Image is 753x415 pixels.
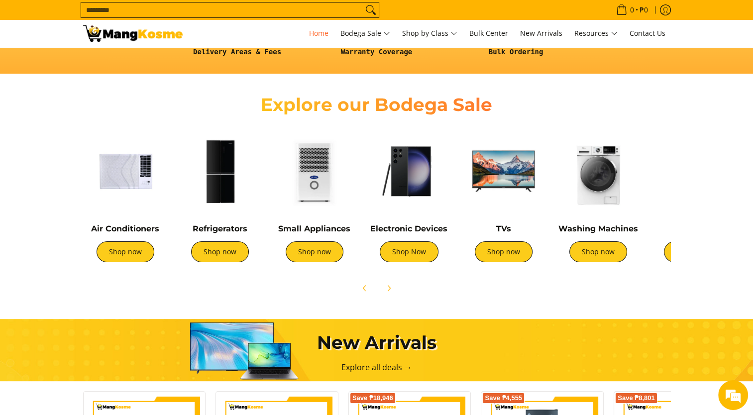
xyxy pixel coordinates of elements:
[286,241,343,262] a: Shop now
[378,277,400,299] button: Next
[402,27,457,40] span: Shop by Class
[178,129,262,213] img: Refrigerators
[638,6,649,13] span: ₱0
[272,129,357,213] img: Small Appliances
[370,224,447,233] a: Electronic Devices
[380,241,438,262] a: Shop Now
[340,27,390,40] span: Bodega Sale
[664,241,722,262] a: Shop now
[515,20,567,47] a: New Arrivals
[352,395,393,401] span: Save ₱18,946
[630,28,665,38] span: Contact Us
[556,129,641,213] img: Washing Machines
[461,129,546,213] img: TVs
[397,20,462,47] a: Shop by Class
[341,362,412,373] a: Explore all deals →
[354,277,376,299] button: Previous
[367,129,451,213] img: Electronic Devices
[193,224,247,233] a: Refrigerators
[464,20,513,47] a: Bulk Center
[629,6,636,13] span: 0
[558,224,638,233] a: Washing Machines
[496,224,511,233] a: TVs
[475,241,533,262] a: Shop now
[485,395,522,401] span: Save ₱4,555
[83,25,183,42] img: Mang Kosme: Your Home Appliances Warehouse Sale Partner!
[232,94,521,116] h2: Explore our Bodega Sale
[469,28,508,38] span: Bulk Center
[97,241,154,262] a: Shop now
[191,241,249,262] a: Shop now
[618,395,655,401] span: Save ₱8,801
[650,129,735,213] img: Cookers
[613,4,651,15] span: •
[574,27,618,40] span: Resources
[625,20,670,47] a: Contact Us
[91,224,159,233] a: Air Conditioners
[83,129,168,213] img: Air Conditioners
[278,224,350,233] a: Small Appliances
[520,28,562,38] span: New Arrivals
[335,20,395,47] a: Bodega Sale
[569,241,627,262] a: Shop now
[363,2,379,17] button: Search
[569,20,623,47] a: Resources
[193,20,670,47] nav: Main Menu
[309,28,328,38] span: Home
[304,20,333,47] a: Home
